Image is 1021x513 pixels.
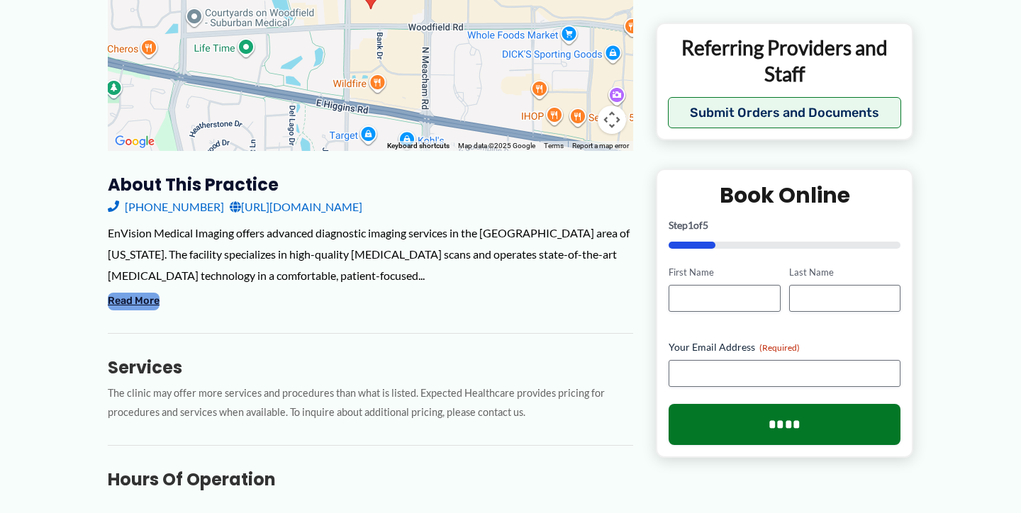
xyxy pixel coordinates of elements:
button: Keyboard shortcuts [387,141,450,151]
p: Step of [669,220,900,230]
span: 5 [703,219,708,231]
span: 1 [688,219,693,231]
label: Your Email Address [669,339,900,354]
a: [URL][DOMAIN_NAME] [230,196,362,218]
a: Terms (opens in new tab) [544,142,564,150]
a: Open this area in Google Maps (opens a new window) [111,133,158,151]
a: Report a map error [572,142,629,150]
h2: Book Online [669,181,900,209]
img: Google [111,133,158,151]
h3: Services [108,356,633,378]
button: Map camera controls [598,106,626,134]
span: Map data ©2025 Google [458,142,535,150]
h3: About this practice [108,174,633,196]
button: Read More [108,293,160,310]
a: [PHONE_NUMBER] [108,196,224,218]
span: (Required) [759,342,800,352]
div: EnVision Medical Imaging offers advanced diagnostic imaging services in the [GEOGRAPHIC_DATA] are... [108,222,633,286]
h3: Hours of Operation [108,468,633,490]
p: The clinic may offer more services and procedures than what is listed. Expected Healthcare provid... [108,384,633,422]
label: First Name [669,266,780,279]
p: Referring Providers and Staff [668,35,901,86]
button: Submit Orders and Documents [668,97,901,128]
label: Last Name [789,266,900,279]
